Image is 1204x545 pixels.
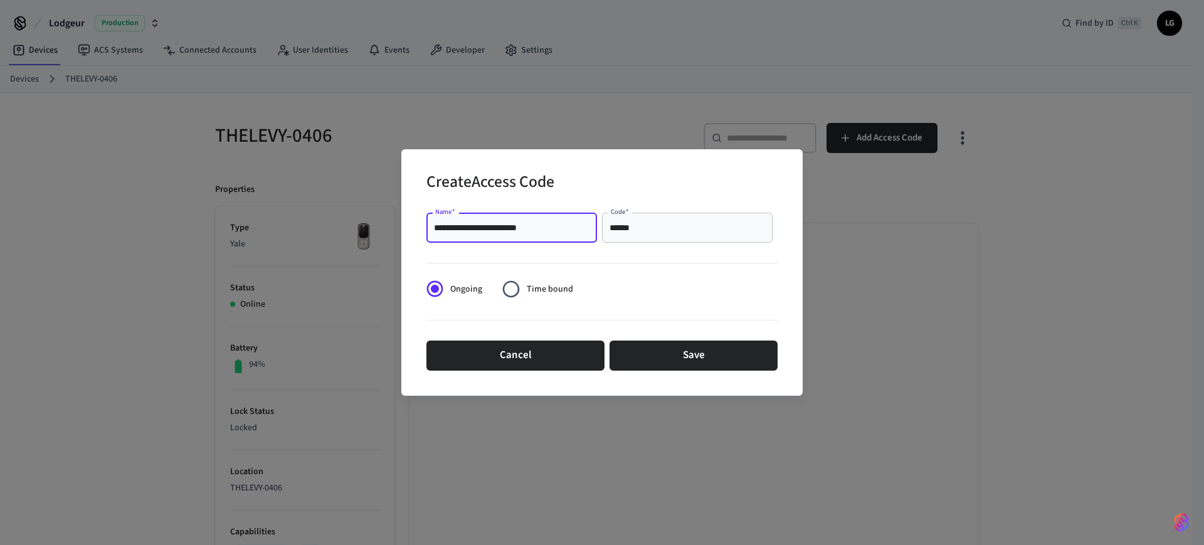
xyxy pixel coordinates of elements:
span: Ongoing [450,283,482,296]
button: Cancel [426,341,605,371]
button: Save [610,341,778,371]
label: Code [611,207,629,216]
label: Name [435,207,455,216]
h2: Create Access Code [426,164,554,203]
span: Time bound [527,283,573,296]
img: SeamLogoGradient.69752ec5.svg [1174,512,1189,532]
